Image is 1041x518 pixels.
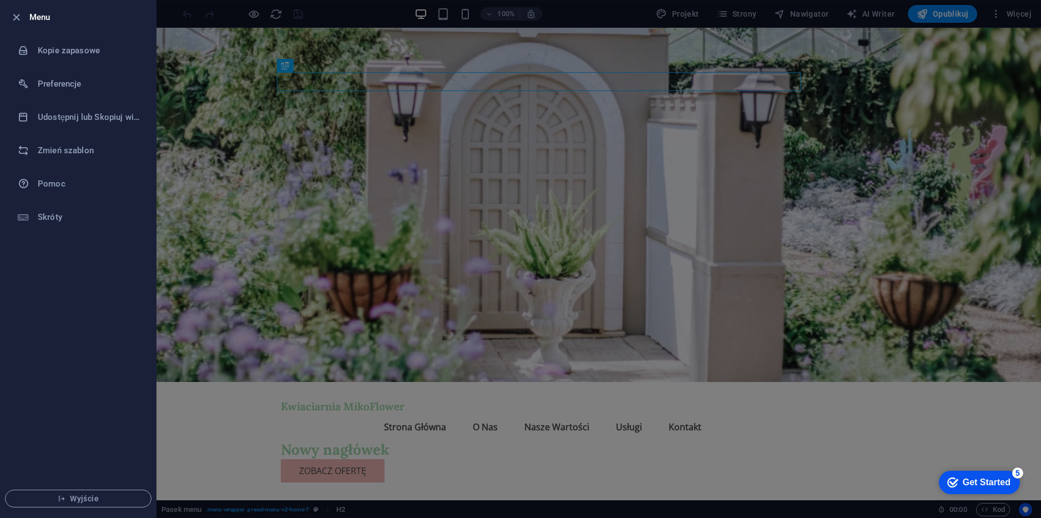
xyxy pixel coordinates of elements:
[1,167,156,200] a: Pomoc
[33,12,80,22] div: Get Started
[38,210,140,224] h6: Skróty
[38,177,140,190] h6: Pomoc
[14,494,142,503] span: Wyjście
[9,6,90,29] div: Get Started 5 items remaining, 0% complete
[29,11,147,24] h6: Menu
[82,2,93,13] div: 5
[38,144,140,157] h6: Zmień szablon
[38,44,140,57] h6: Kopie zapasowe
[38,77,140,90] h6: Preferencje
[38,110,140,124] h6: Udostępnij lub Skopiuj witrynę
[5,490,151,507] button: Wyjście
